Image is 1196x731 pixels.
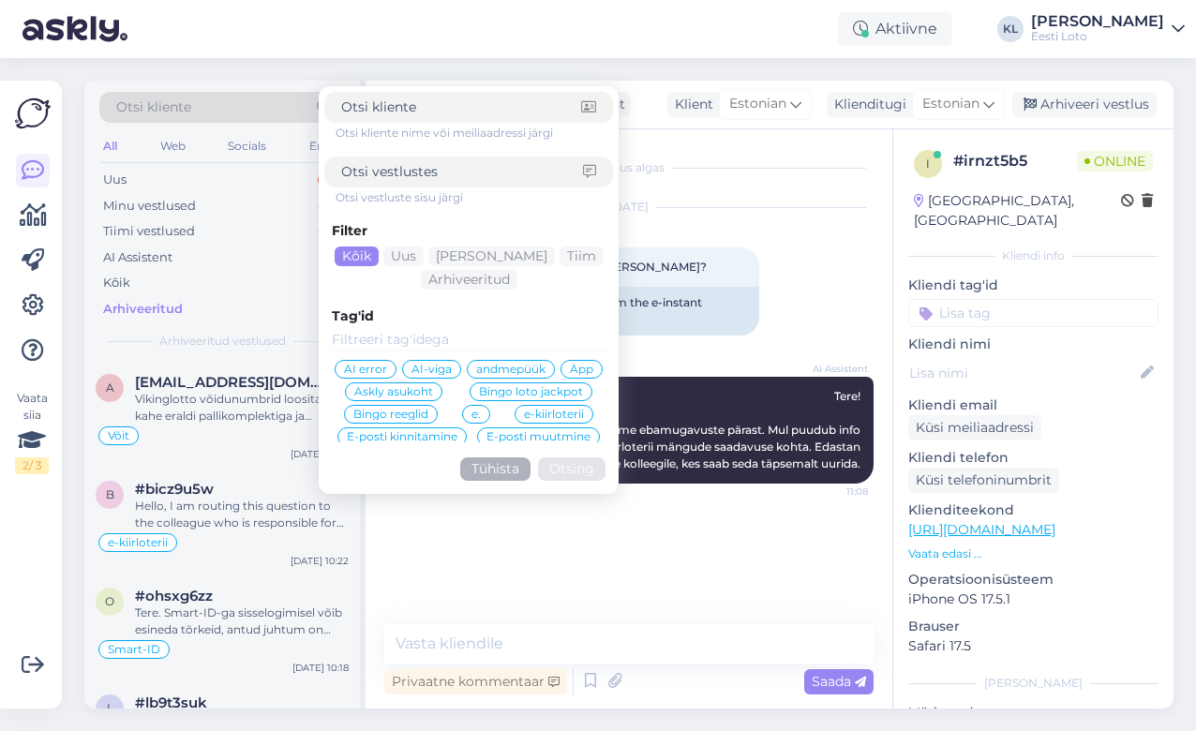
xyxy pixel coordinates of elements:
[103,222,195,241] div: Tiimi vestlused
[135,604,349,638] div: Tere. Smart-ID-ga sisselogimisel võib esineda tõrkeid, antud juhtum on juba meie IT-osakonnale uu...
[384,669,567,694] div: Privaatne kommentaar
[908,299,1159,327] input: Lisa tag
[1031,29,1164,44] div: Eesti Loto
[341,162,583,182] input: Otsi vestlustes
[341,97,581,117] input: Otsi kliente
[1031,14,1164,29] div: [PERSON_NAME]
[347,431,457,442] span: E-posti kinnitamine
[159,333,286,350] span: Arhiveeritud vestlused
[908,415,1041,440] div: Küsi meiliaadressi
[135,588,213,604] span: #ohsxg6zz
[99,134,121,158] div: All
[516,389,863,470] span: Tere! Vabandame ebamugavuste pärast. Mul puudub info konkreetsete e-kiirloterii mängude saadavuse...
[908,570,1159,589] p: Operatsioonisüsteem
[107,701,113,715] span: l
[135,481,214,498] span: #bicz9u5w
[1077,151,1153,172] span: Online
[103,274,130,292] div: Kõik
[103,248,172,267] div: AI Assistent
[224,134,270,158] div: Socials
[135,374,330,391] span: arvo.reede@gmail.com
[908,521,1055,538] a: [URL][DOMAIN_NAME]
[15,390,49,474] div: Vaata siia
[908,703,1159,723] p: Märkmed
[116,97,191,117] span: Otsi kliente
[838,12,952,46] div: Aktiivne
[157,134,189,158] div: Web
[318,197,341,216] div: 1
[926,157,930,171] span: i
[908,589,1159,609] p: iPhone OS 17.5.1
[135,498,349,531] div: Hello, I am routing this question to the colleague who is responsible for this topic. The reply m...
[336,125,613,142] div: Otsi kliente nime või meiliaadressi järgi
[827,95,906,114] div: Klienditugi
[914,191,1121,231] div: [GEOGRAPHIC_DATA], [GEOGRAPHIC_DATA]
[953,150,1077,172] div: # irnzt5b5
[135,694,207,711] span: #lb9t3suk
[108,430,129,441] span: Võit
[1031,14,1185,44] a: [PERSON_NAME]Eesti Loto
[908,500,1159,520] p: Klienditeekond
[332,330,605,351] input: Filtreeri tag'idega
[106,487,114,501] span: b
[332,306,605,326] div: Tag'id
[908,276,1159,295] p: Kliendi tag'id
[384,199,874,216] div: [DATE]
[306,134,345,158] div: Email
[344,364,387,375] span: AI error
[908,468,1059,493] div: Küsi telefoninumbrit
[103,197,196,216] div: Minu vestlused
[908,545,1159,562] p: Vaata edasi ...
[336,189,613,206] div: Otsi vestluste sisu järgi
[997,16,1024,42] div: KL
[908,335,1159,354] p: Kliendi nimi
[106,380,114,395] span: a
[908,247,1159,264] div: Kliendi info
[105,594,114,608] span: o
[908,636,1159,656] p: Safari 17.5
[353,409,428,420] span: Bingo reeglid
[798,362,868,376] span: AI Assistent
[318,222,341,241] div: 1
[15,96,51,131] img: Askly Logo
[332,221,605,241] div: Filter
[354,386,433,397] span: Askly asukoht
[908,448,1159,468] p: Kliendi telefon
[909,363,1137,383] input: Lisa nimi
[108,644,160,655] span: Smart-ID
[908,675,1159,692] div: [PERSON_NAME]
[103,171,127,189] div: Uus
[15,457,49,474] div: 2 / 3
[1012,92,1157,117] div: Arhiveeri vestlus
[318,171,341,189] div: 1
[812,673,866,690] span: Saada
[335,246,379,266] div: Kõik
[908,617,1159,636] p: Brauser
[135,391,349,425] div: Vikinglotto võidunumbrid loositakse kahe eraldi pallikomplektiga ja põhinumbreid piletil tuleb võ...
[384,159,874,176] div: Vestlus algas
[291,554,349,568] div: [DATE] 10:22
[798,485,868,499] span: 11:08
[108,537,168,548] span: e-kiirloterii
[908,395,1159,415] p: Kliendi email
[922,94,979,114] span: Estonian
[729,94,786,114] span: Estonian
[103,300,183,319] div: Arhiveeritud
[292,661,349,675] div: [DATE] 10:18
[667,95,713,114] div: Klient
[291,447,349,461] div: [DATE] 10:33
